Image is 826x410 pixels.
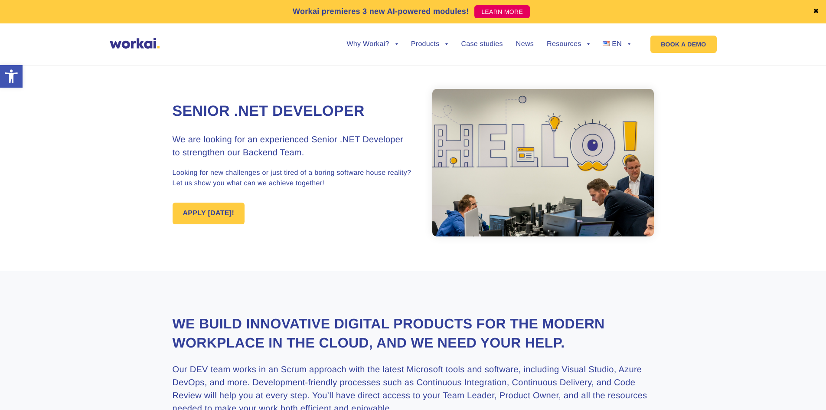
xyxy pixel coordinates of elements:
a: Products [411,41,448,48]
a: Resources [547,41,590,48]
a: Why Workai? [346,41,398,48]
a: ✖ [813,8,819,15]
h1: Senior .NET Developer [173,102,413,121]
a: BOOK A DEMO [650,36,716,53]
span: EN [612,40,622,48]
p: Looking for new challenges or just tired of a boring software house reality? Let us show you what... [173,168,413,189]
a: LEARN MORE [474,5,530,18]
a: APPLY [DATE]! [173,203,245,224]
h3: We are looking for an experienced Senior .NET Developer to strengthen our Backend Team. [173,133,413,159]
a: News [516,41,534,48]
p: Workai premieres 3 new AI-powered modules! [293,6,469,17]
a: Case studies [461,41,503,48]
h2: We build innovative digital products for the modern workplace in the Cloud, and we need your help. [173,315,654,352]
